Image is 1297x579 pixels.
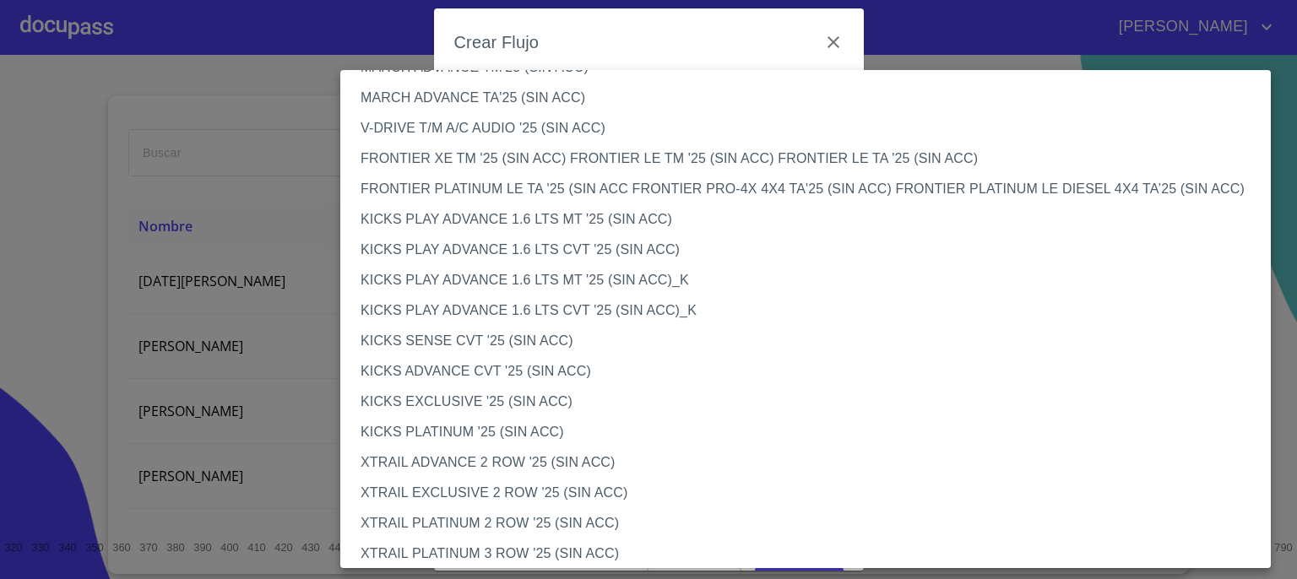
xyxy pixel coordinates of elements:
li: KICKS PLAY ADVANCE 1.6 LTS MT '25 (SIN ACC) [340,204,1283,235]
li: KICKS PLAY ADVANCE 1.6 LTS CVT '25 (SIN ACC) [340,235,1283,265]
li: KICKS PLAY ADVANCE 1.6 LTS CVT '25 (SIN ACC)_K [340,295,1283,326]
li: KICKS SENSE CVT '25 (SIN ACC) [340,326,1283,356]
li: XTRAIL PLATINUM 2 ROW '25 (SIN ACC) [340,508,1283,538]
li: MARCH ADVANCE TA'25 (SIN ACC) [340,83,1283,113]
li: FRONTIER XE TM '25 (SIN ACC) FRONTIER LE TM '25 (SIN ACC) FRONTIER LE TA '25 (SIN ACC) [340,143,1283,174]
li: XTRAIL PLATINUM 3 ROW '25 (SIN ACC) [340,538,1283,569]
li: XTRAIL ADVANCE 2 ROW '25 (SIN ACC) [340,447,1283,478]
li: V-DRIVE T/M A/C AUDIO '25 (SIN ACC) [340,113,1283,143]
li: KICKS PLAY ADVANCE 1.6 LTS MT '25 (SIN ACC)_K [340,265,1283,295]
li: KICKS EXCLUSIVE '25 (SIN ACC) [340,387,1283,417]
li: XTRAIL EXCLUSIVE 2 ROW '25 (SIN ACC) [340,478,1283,508]
li: FRONTIER PLATINUM LE TA '25 (SIN ACC FRONTIER PRO-4X 4X4 TA'25 (SIN ACC) FRONTIER PLATINUM LE DIE... [340,174,1283,204]
li: KICKS ADVANCE CVT '25 (SIN ACC) [340,356,1283,387]
li: KICKS PLATINUM '25 (SIN ACC) [340,417,1283,447]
